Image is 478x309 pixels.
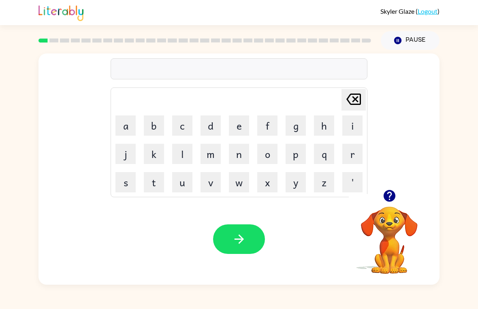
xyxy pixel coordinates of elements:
button: s [115,172,136,192]
button: v [201,172,221,192]
div: ( ) [380,7,440,15]
button: g [286,115,306,136]
img: Literably [38,3,83,21]
button: c [172,115,192,136]
button: q [314,144,334,164]
button: l [172,144,192,164]
button: f [257,115,277,136]
a: Logout [418,7,437,15]
button: r [342,144,363,164]
button: i [342,115,363,136]
button: o [257,144,277,164]
video: Your browser must support playing .mp4 files to use Literably. Please try using another browser. [349,194,430,275]
button: ' [342,172,363,192]
button: y [286,172,306,192]
button: m [201,144,221,164]
button: a [115,115,136,136]
button: x [257,172,277,192]
button: h [314,115,334,136]
button: t [144,172,164,192]
button: b [144,115,164,136]
button: d [201,115,221,136]
button: z [314,172,334,192]
button: n [229,144,249,164]
button: e [229,115,249,136]
button: p [286,144,306,164]
button: u [172,172,192,192]
span: Skyler Glaze [380,7,416,15]
button: Pause [381,31,440,50]
button: k [144,144,164,164]
button: w [229,172,249,192]
button: j [115,144,136,164]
